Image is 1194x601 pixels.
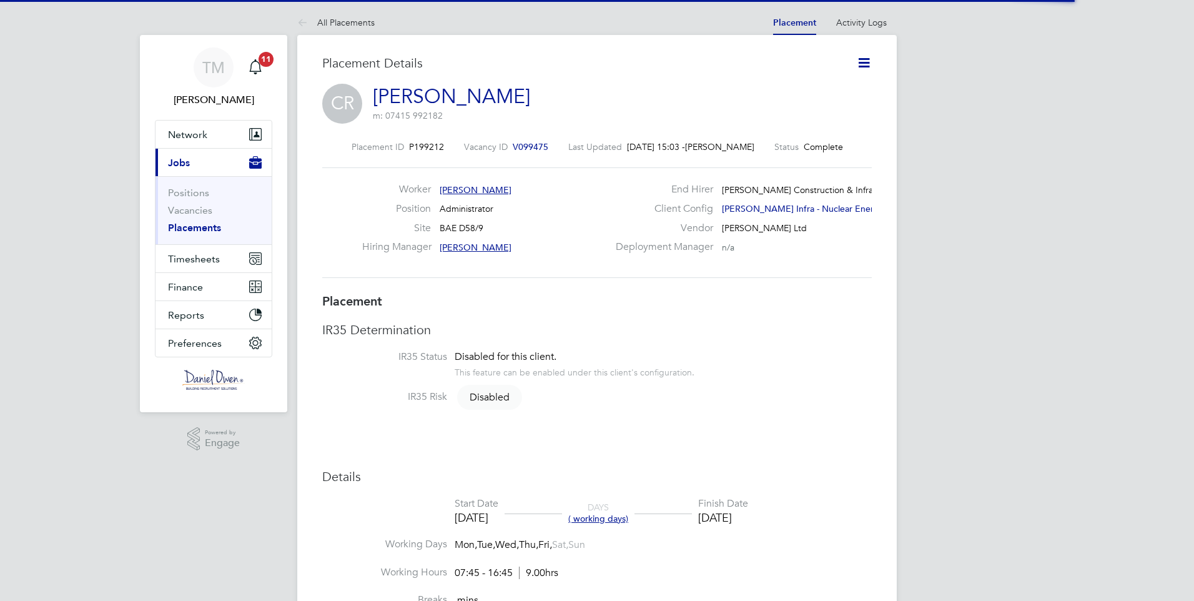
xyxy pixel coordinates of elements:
[168,222,221,234] a: Placements
[243,47,268,87] a: 11
[155,370,272,390] a: Go to home page
[155,245,272,272] button: Timesheets
[140,35,287,412] nav: Main navigation
[155,92,272,107] span: Tom Meachin
[322,390,447,404] label: IR35 Risk
[322,84,362,124] span: CR
[608,222,713,235] label: Vendor
[455,497,498,510] div: Start Date
[440,184,511,196] span: [PERSON_NAME]
[155,329,272,357] button: Preferences
[440,203,493,214] span: Administrator
[455,350,556,363] span: Disabled for this client.
[722,242,734,253] span: n/a
[155,121,272,148] button: Network
[538,539,552,551] span: Fri,
[322,322,872,338] h3: IR35 Determination
[608,183,713,196] label: End Hirer
[722,184,889,196] span: [PERSON_NAME] Construction & Infrast…
[774,141,799,152] label: Status
[409,141,444,152] span: P199212
[562,502,634,524] div: DAYS
[322,566,447,579] label: Working Hours
[455,567,558,580] div: 07:45 - 16:45
[259,52,274,67] span: 11
[168,187,209,199] a: Positions
[455,539,477,551] span: Mon,
[362,183,431,196] label: Worker
[168,129,207,141] span: Network
[362,222,431,235] label: Site
[455,510,498,525] div: [DATE]
[352,141,404,152] label: Placement ID
[627,141,685,152] span: [DATE] 15:03 -
[168,253,220,265] span: Timesheets
[804,141,843,152] span: Complete
[322,469,872,485] h3: Details
[519,567,558,579] span: 9.00hrs
[440,222,483,234] span: BAE D58/9
[205,438,240,449] span: Engage
[722,222,807,234] span: [PERSON_NAME] Ltd
[685,141,754,152] span: [PERSON_NAME]
[155,176,272,244] div: Jobs
[155,273,272,300] button: Finance
[362,202,431,216] label: Position
[205,427,240,438] span: Powered by
[698,510,748,525] div: [DATE]
[187,427,240,451] a: Powered byEngage
[440,242,511,253] span: [PERSON_NAME]
[168,157,190,169] span: Jobs
[322,538,447,551] label: Working Days
[322,350,447,364] label: IR35 Status
[168,204,212,216] a: Vacancies
[373,84,530,109] a: [PERSON_NAME]
[457,385,522,410] span: Disabled
[155,47,272,107] a: TM[PERSON_NAME]
[513,141,548,152] span: V099475
[495,539,519,551] span: Wed,
[168,337,222,349] span: Preferences
[836,17,887,28] a: Activity Logs
[155,301,272,329] button: Reports
[322,294,382,309] b: Placement
[519,539,538,551] span: Thu,
[182,370,245,390] img: danielowen-logo-retina.png
[698,497,748,510] div: Finish Date
[362,241,431,254] label: Hiring Manager
[608,241,713,254] label: Deployment Manager
[608,202,713,216] label: Client Config
[297,17,375,28] a: All Placements
[773,17,816,28] a: Placement
[155,149,272,176] button: Jobs
[168,281,203,293] span: Finance
[568,141,622,152] label: Last Updated
[464,141,508,152] label: Vacancy ID
[202,59,225,76] span: TM
[722,203,888,214] span: [PERSON_NAME] Infra - Nuclear Energ…
[168,309,204,321] span: Reports
[373,110,443,121] span: m: 07415 992182
[568,513,628,524] span: ( working days)
[455,364,694,378] div: This feature can be enabled under this client's configuration.
[552,539,568,551] span: Sat,
[322,55,837,71] h3: Placement Details
[477,539,495,551] span: Tue,
[568,539,585,551] span: Sun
